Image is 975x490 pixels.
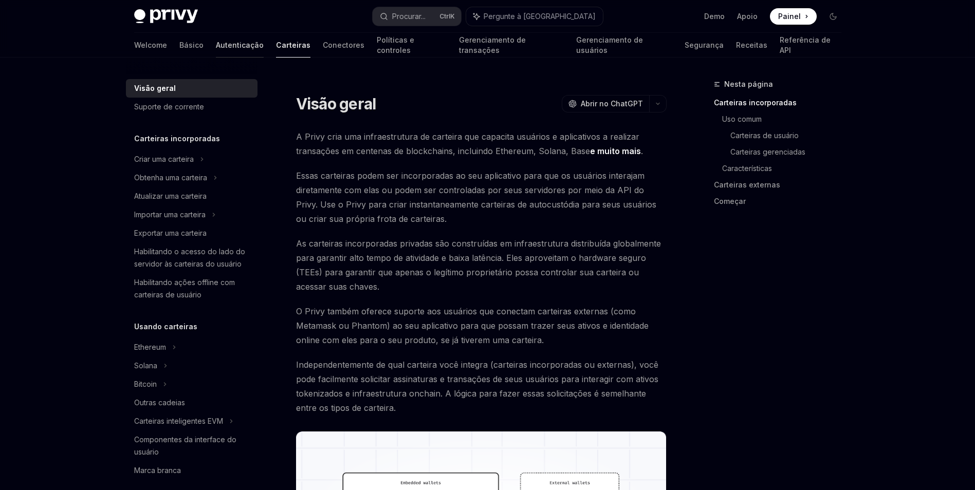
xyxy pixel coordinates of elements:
[179,33,204,58] a: Básico
[134,341,166,353] div: Ethereum
[724,78,773,90] span: Nesta página
[714,95,850,111] a: Carteiras incorporadas
[134,246,251,270] div: Habilitando o acesso do lado do servidor às carteiras do usuário
[778,11,801,22] span: Painel
[296,236,667,294] span: As carteiras incorporadas privadas são construídas em infraestrutura distribuída globalmente para...
[134,33,167,58] a: Welcome
[134,360,157,372] div: Solana
[134,9,198,24] img: logotipo escuro
[179,40,204,50] font: Básico
[590,146,641,157] a: e muito mais
[126,79,257,98] a: Visão geral
[562,95,649,112] button: Abrir no ChatGPT
[439,12,455,21] span: Ctrl K
[581,99,643,109] span: Abrir no ChatGPT
[466,7,603,26] button: Pergunte à [GEOGRAPHIC_DATA]
[736,33,767,58] a: Receitas
[134,190,207,202] div: Atualizar uma carteira
[780,33,841,58] a: Referência de API
[134,82,176,95] div: Visão geral
[134,172,207,184] div: Obtenha uma carteira
[126,224,257,242] a: Exportar uma carteira
[126,187,257,205] a: Atualizar uma carteira
[576,35,672,55] font: Gerenciamento de usuários
[126,430,257,461] a: Componentes da interface do usuário
[737,11,758,22] a: Apoio
[216,40,264,50] font: Autenticação
[780,35,841,55] font: Referência de API
[484,11,596,22] span: Pergunte à [GEOGRAPHIC_DATA]
[296,168,667,226] span: Essas carteiras podem ser incorporadas ao seu aplicativo para que os usuários interajam diretamen...
[323,33,364,58] a: Conectores
[134,40,167,50] font: Welcome
[714,177,850,193] a: Carteiras externas
[134,415,223,427] div: Carteiras inteligentes EVM
[459,33,564,58] a: Gerenciamento de transações
[216,33,264,58] a: Autenticação
[377,35,447,55] font: Políticas e controles
[134,153,194,165] div: Criar uma carteira
[704,11,725,22] a: Demo
[730,127,850,144] a: Carteiras de usuário
[576,33,672,58] a: Gerenciamento de usuários
[296,304,667,347] span: O Privy também oferece suporte aos usuários que conectam carteiras externas (como Metamask ou Pha...
[276,33,310,58] a: Carteiras
[685,40,724,50] font: Segurança
[134,434,251,458] div: Componentes da interface do usuário
[134,133,220,145] h5: Carteiras incorporadas
[134,321,197,333] h5: Usando carteiras
[134,276,251,301] div: Habilitando ações offline com carteiras de usuário
[825,8,841,25] button: Alternar modo escuro
[377,33,447,58] a: Políticas e controles
[134,101,204,113] div: Suporte de corrente
[126,273,257,304] a: Habilitando ações offline com carteiras de usuário
[730,144,850,160] a: Carteiras gerenciadas
[126,393,257,412] a: Outras cadeias
[373,7,461,26] button: Procurar...CtrlK
[134,209,206,221] div: Importar uma carteira
[459,35,564,55] font: Gerenciamento de transações
[392,10,426,23] div: Procurar...
[296,95,376,113] h1: Visão geral
[134,397,185,409] div: Outras cadeias
[126,98,257,116] a: Suporte de corrente
[276,40,310,50] font: Carteiras
[770,8,817,25] a: Painel
[722,111,850,127] a: Uso comum
[134,378,157,390] div: Bitcoin
[323,40,364,50] font: Conectores
[296,129,667,158] span: A Privy cria uma infraestrutura de carteira que capacita usuários e aplicativos a realizar transa...
[714,193,850,210] a: Começar
[722,160,850,177] a: Características
[685,33,724,58] a: Segurança
[126,242,257,273] a: Habilitando o acesso do lado do servidor às carteiras do usuário
[296,357,667,415] span: Independentemente de qual carteira você integra (carteiras incorporadas ou externas), você pode f...
[736,40,767,50] font: Receitas
[134,227,207,239] div: Exportar uma carteira
[126,461,257,480] a: Marca branca
[134,464,181,477] div: Marca branca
